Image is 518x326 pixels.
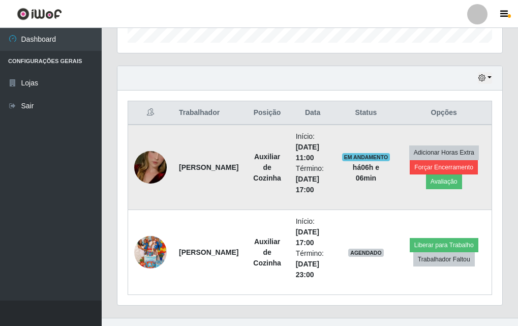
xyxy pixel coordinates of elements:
th: Posição [245,101,289,125]
button: Avaliação [426,174,462,189]
img: 1747062171782.jpeg [134,223,167,281]
li: Término: [296,163,330,195]
time: [DATE] 11:00 [296,143,319,162]
img: 1699061464365.jpeg [134,138,167,196]
button: Forçar Encerramento [410,160,478,174]
img: CoreUI Logo [17,8,62,20]
span: EM ANDAMENTO [342,153,390,161]
time: [DATE] 23:00 [296,260,319,279]
th: Status [336,101,396,125]
button: Liberar para Trabalho [410,238,478,252]
th: Opções [396,101,492,125]
strong: [PERSON_NAME] [179,248,238,256]
button: Trabalhador Faltou [413,252,475,266]
time: [DATE] 17:00 [296,175,319,194]
span: AGENDADO [348,249,384,257]
button: Adicionar Horas Extra [409,145,479,160]
time: [DATE] 17:00 [296,228,319,247]
strong: há 06 h e 06 min [353,163,379,182]
li: Início: [296,216,330,248]
th: Data [290,101,336,125]
li: Início: [296,131,330,163]
strong: [PERSON_NAME] [179,163,238,171]
li: Término: [296,248,330,280]
strong: Auxiliar de Cozinha [253,238,281,267]
th: Trabalhador [173,101,245,125]
strong: Auxiliar de Cozinha [253,153,281,182]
